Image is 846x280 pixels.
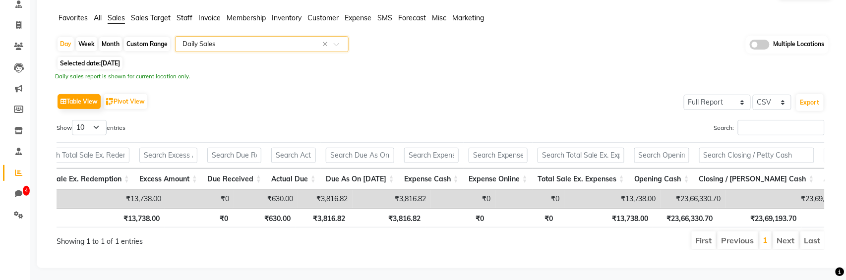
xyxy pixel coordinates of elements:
span: Expense [345,13,371,22]
td: ₹3,816.82 [298,190,353,208]
th: Due Received: activate to sort column ascending [202,168,266,190]
th: ₹13,738.00 [60,208,165,227]
a: 4 [3,186,27,202]
input: Search: [738,120,825,135]
td: ₹0 [166,190,234,208]
span: Multiple Locations [774,40,825,50]
span: Membership [227,13,266,22]
input: Search Due Received [207,148,261,163]
td: ₹3,816.82 [353,190,431,208]
input: Search Actual Due [271,148,316,163]
input: Search Expense Cash [404,148,459,163]
div: Week [76,37,97,51]
th: Total Sale Ex. Expenses: activate to sort column ascending [533,168,629,190]
input: Search Excess Amount [139,148,197,163]
label: Show entries [57,120,125,135]
div: Day [58,37,74,51]
span: Clear all [322,39,331,50]
th: Expense Online: activate to sort column ascending [464,168,533,190]
span: Inventory [272,13,302,22]
button: Pivot View [104,94,147,109]
input: Search Opening Cash [634,148,689,163]
th: Due As On Today: activate to sort column ascending [321,168,399,190]
th: ₹23,69,193.70 [718,208,802,227]
span: Favorites [59,13,88,22]
button: Export [796,94,824,111]
span: Misc [432,13,446,22]
th: ₹0 [489,208,558,227]
th: ₹3,816.82 [296,208,350,227]
th: Opening Cash: activate to sort column ascending [629,168,694,190]
th: Total Sale Ex. Redemption: activate to sort column ascending [28,168,134,190]
th: Excess Amount: activate to sort column ascending [134,168,202,190]
input: Search Expense Online [469,148,528,163]
div: Showing 1 to 1 of 1 entries [57,230,368,247]
span: Staff [177,13,192,22]
div: Month [99,37,122,51]
th: ₹23,66,330.70 [653,208,718,227]
div: Custom Range [124,37,170,51]
td: ₹13,738.00 [564,190,661,208]
img: pivot.png [106,98,114,106]
span: Forecast [398,13,426,22]
span: Selected date: [58,57,122,69]
span: SMS [377,13,392,22]
span: All [94,13,102,22]
th: ₹630.00 [233,208,296,227]
td: ₹630.00 [234,190,298,208]
a: 1 [763,235,768,245]
th: Expense Cash: activate to sort column ascending [399,168,464,190]
span: Invoice [198,13,221,22]
span: Sales [108,13,125,22]
button: Table View [58,94,101,109]
input: Search Total Sale Ex. Expenses [538,148,624,163]
select: Showentries [72,120,107,135]
th: Actual Due: activate to sort column ascending [266,168,321,190]
th: Closing / Petty Cash: activate to sort column ascending [694,168,819,190]
span: 4 [23,186,30,196]
td: ₹23,66,330.70 [661,190,726,208]
input: Search Due As On Today [326,148,394,163]
span: Customer [307,13,339,22]
th: ₹0 [165,208,233,227]
th: ₹13,738.00 [558,208,653,227]
input: Search Closing / Petty Cash [699,148,814,163]
div: Daily sales report is shown for current location only. [55,72,830,81]
span: Sales Target [131,13,171,22]
label: Search: [714,120,825,135]
th: ₹3,816.82 [350,208,425,227]
span: [DATE] [101,59,120,67]
td: ₹0 [431,190,495,208]
th: ₹0 [425,208,489,227]
input: Search Total Sale Ex. Redemption [33,148,129,163]
span: Marketing [452,13,484,22]
td: ₹0 [495,190,564,208]
td: ₹13,738.00 [60,190,166,208]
